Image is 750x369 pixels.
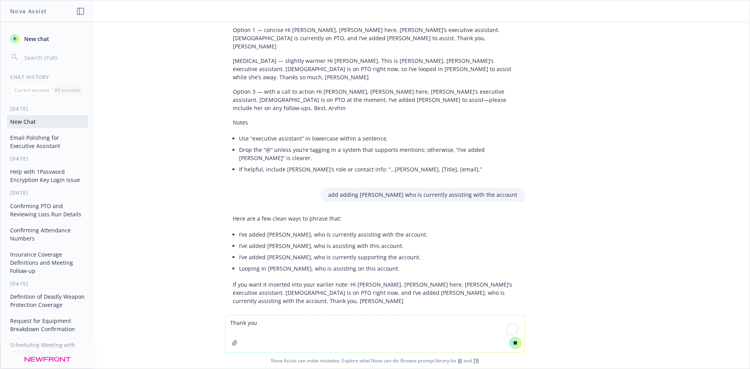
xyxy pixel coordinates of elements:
[239,133,517,144] li: Use “executive assistant” in lowercase within a sentence.
[239,251,517,263] li: I’ve added [PERSON_NAME], who is currently supporting the account.
[239,229,517,240] li: I’ve added [PERSON_NAME], who is currently assisting with the account.
[328,191,517,199] p: add adding [PERSON_NAME] who is currently assisting with the account
[233,57,517,81] p: [MEDICAL_DATA] — slightly warmer Hi [PERSON_NAME], This is [PERSON_NAME], [PERSON_NAME]’s executi...
[233,118,517,127] p: Notes
[473,357,479,364] a: TR
[233,214,517,223] p: Here are a few clean ways to phrase that:
[239,164,517,175] li: If helpful, include [PERSON_NAME]’s role or contact info: “…[PERSON_NAME], [Title], [email].”
[7,115,88,128] button: New Chat
[7,32,88,46] button: New chat
[458,357,462,364] a: BI
[7,314,88,335] button: Request for Equipment Breakdown Confirmation
[55,87,81,93] p: All accounts
[233,87,517,112] p: Option 3 — with a call to action Hi [PERSON_NAME], [PERSON_NAME] here, [PERSON_NAME]’s executive ...
[1,74,94,80] div: Chat History
[233,280,517,305] p: If you want it inserted into your earlier note: Hi [PERSON_NAME], [PERSON_NAME] here, [PERSON_NAM...
[7,248,88,277] button: Insurance Coverage Definitions and Meeting Follow-up
[7,131,88,152] button: Email Polishing for Executive Assistant
[233,26,517,50] p: Option 1 — concise Hi [PERSON_NAME], [PERSON_NAME] here, [PERSON_NAME]’s executive assistant. [DE...
[23,35,49,43] span: New chat
[7,224,88,245] button: Confirming Attendance Numbers
[7,165,88,186] button: Help with 1Password Encryption Key Login Issue
[239,144,517,164] li: Drop the “@” unless you’re tagging in a system that supports mentions; otherwise, “I’ve added [PE...
[1,155,94,162] div: [DATE]
[239,240,517,251] li: I’ve added [PERSON_NAME], who is assisting with this account.
[1,105,94,112] div: [DATE]
[23,52,85,63] input: Search chats
[14,87,49,93] p: Current account
[239,263,517,274] li: Looping in [PERSON_NAME], who is assisting on this account.
[7,290,88,311] button: Definition of Deadly Weapon Protection Coverage
[225,316,525,352] textarea: To enrich screen reader interactions, please activate Accessibility in Grammarly extension settings
[1,280,94,287] div: [DATE]
[7,339,88,360] button: Scheduling Meeting with CEO [PERSON_NAME]
[10,7,47,15] h1: Nova Assist
[7,200,88,221] button: Confirming PTO and Reviewing Loss Run Details
[1,189,94,196] div: [DATE]
[4,353,746,369] span: Nova Assist can make mistakes. Explore what Nova can do: Browse prompt library for and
